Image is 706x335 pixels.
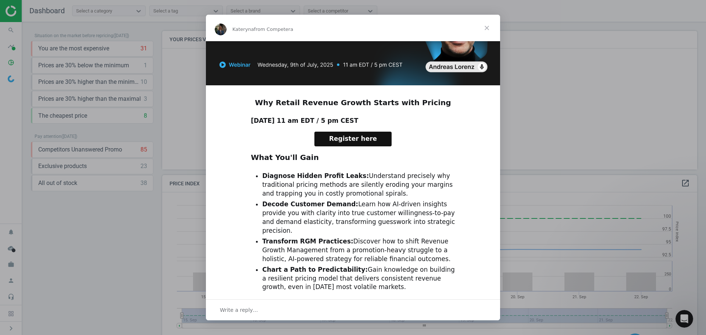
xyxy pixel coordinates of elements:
b: Chart a Path to Predictability: [262,266,368,273]
li: Understand precisely why traditional pricing methods are silently eroding your margins and trappi... [262,172,455,198]
b: What You'll Gain [251,153,319,162]
b: Why Retail Revenue Growth Starts with Pricing [255,98,451,107]
b: Transform RGM Practices: [262,238,353,245]
span: Kateryna [232,26,254,32]
b: [DATE] 11 am EDT / 5 pm CEST [251,117,358,124]
li: Gain knowledge on building a resilient pricing model that delivers consistent revenue growth, eve... [262,265,455,292]
span: Register here [329,135,377,142]
div: Open conversation and reply [206,299,500,320]
li: Learn how AI-driven insights provide you with clarity into true customer willingness-to-pay and d... [262,200,455,235]
span: Close [474,15,500,41]
img: Profile image for Kateryna [215,24,227,35]
span: from Competera [254,26,293,32]
b: Decode Customer Demand: [262,200,358,208]
b: Diagnose Hidden Profit Leaks: [262,172,369,179]
li: Discover how to shift Revenue Growth Management from a promotion-heavy struggle to a holistic, AI... [262,237,455,264]
span: Write a reply… [220,305,258,315]
a: Register here [314,132,392,146]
